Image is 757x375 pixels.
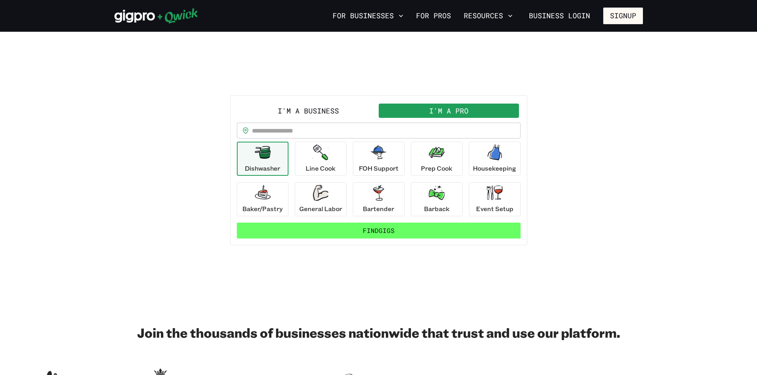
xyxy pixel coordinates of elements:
p: General Labor [299,204,342,213]
p: Prep Cook [421,163,452,173]
button: Housekeeping [469,142,521,176]
button: I'm a Pro [379,104,519,118]
button: Signup [603,8,643,24]
p: Baker/Pastry [242,204,283,213]
button: Resources [461,9,516,23]
button: Dishwasher [237,142,288,176]
a: Business Login [522,8,597,24]
p: Dishwasher [245,163,280,173]
button: FOH Support [353,142,405,176]
p: Event Setup [476,204,513,213]
a: For Pros [413,9,454,23]
button: General Labor [295,182,347,216]
p: Housekeeping [473,163,516,173]
button: Barback [411,182,463,216]
h2: Join the thousands of businesses nationwide that trust and use our platform. [114,325,643,340]
button: FindGigs [237,223,521,238]
button: Line Cook [295,142,347,176]
button: I'm a Business [238,104,379,118]
h2: PICK UP A SHIFT! [230,71,527,87]
button: Prep Cook [411,142,463,176]
button: For Businesses [329,9,407,23]
button: Bartender [353,182,405,216]
p: Bartender [363,204,394,213]
p: Barback [424,204,449,213]
p: Line Cook [306,163,335,173]
button: Event Setup [469,182,521,216]
button: Baker/Pastry [237,182,288,216]
p: FOH Support [359,163,399,173]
